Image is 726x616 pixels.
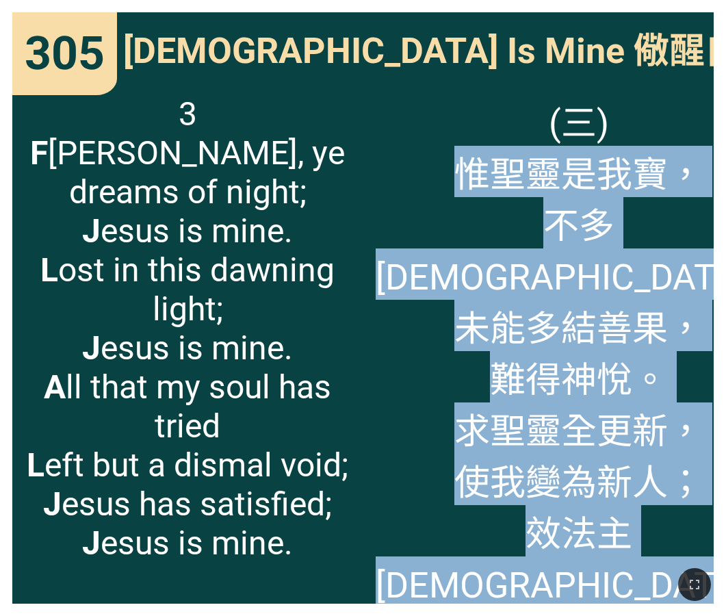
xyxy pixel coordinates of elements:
[30,133,48,172] b: F
[82,211,101,251] b: J
[43,485,62,524] b: J
[27,446,44,485] b: L
[82,524,101,563] b: J
[40,251,58,290] b: L
[25,94,351,563] span: 3 [PERSON_NAME], ye dreams of night; esus is mine. ost in this dawning light; esus is mine. ll th...
[82,329,101,368] b: J
[44,368,66,407] b: A
[25,26,105,81] span: 305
